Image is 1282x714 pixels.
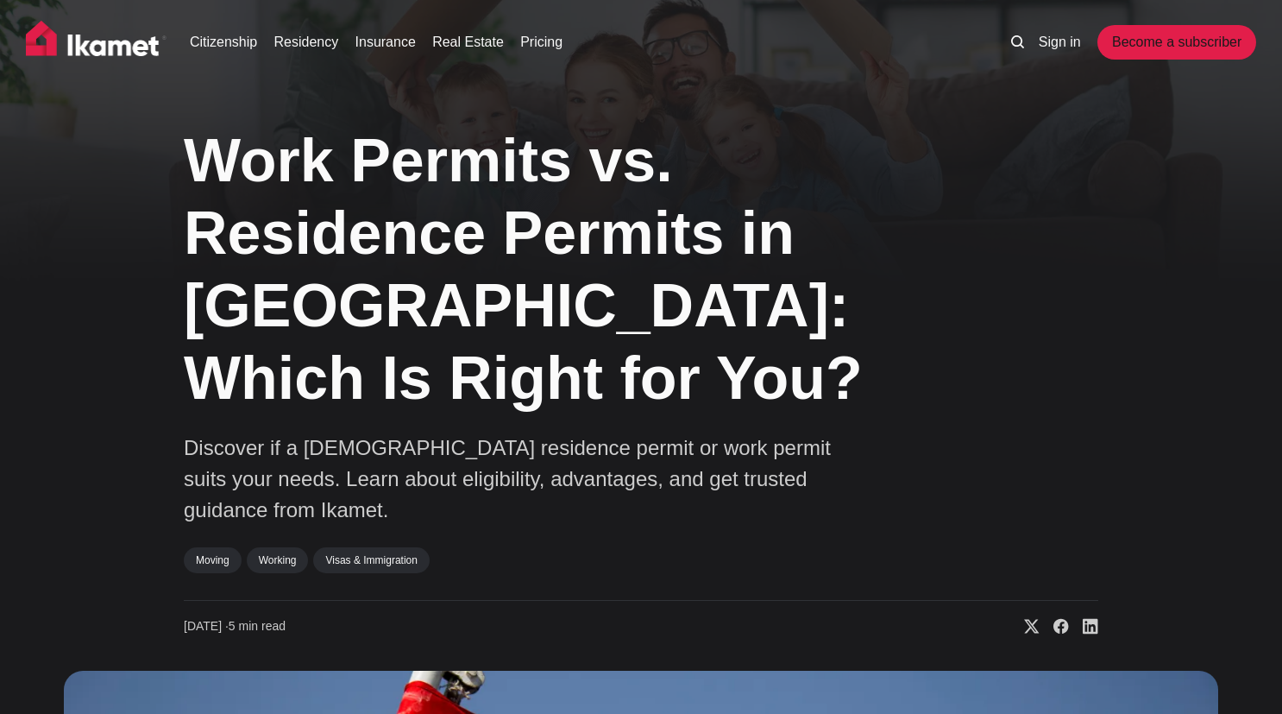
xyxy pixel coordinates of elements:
a: Share on Linkedin [1069,618,1098,635]
time: 5 min read [184,618,286,635]
a: Become a subscriber [1097,25,1256,60]
a: Residency [274,32,339,53]
a: Working [247,547,309,573]
a: Pricing [520,32,562,53]
a: Sign in [1039,32,1081,53]
h1: Work Permits vs. Residence Permits in [GEOGRAPHIC_DATA]: Which Is Right for You? [184,124,926,414]
a: Moving [184,547,242,573]
a: Share on X [1010,618,1040,635]
a: Insurance [355,32,416,53]
img: Ikamet home [26,21,167,64]
a: Share on Facebook [1040,618,1069,635]
a: Real Estate [432,32,504,53]
span: [DATE] ∙ [184,619,229,633]
p: Discover if a [DEMOGRAPHIC_DATA] residence permit or work permit suits your needs. Learn about el... [184,433,874,526]
a: Citizenship [190,32,257,53]
a: Visas & Immigration [313,547,429,573]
